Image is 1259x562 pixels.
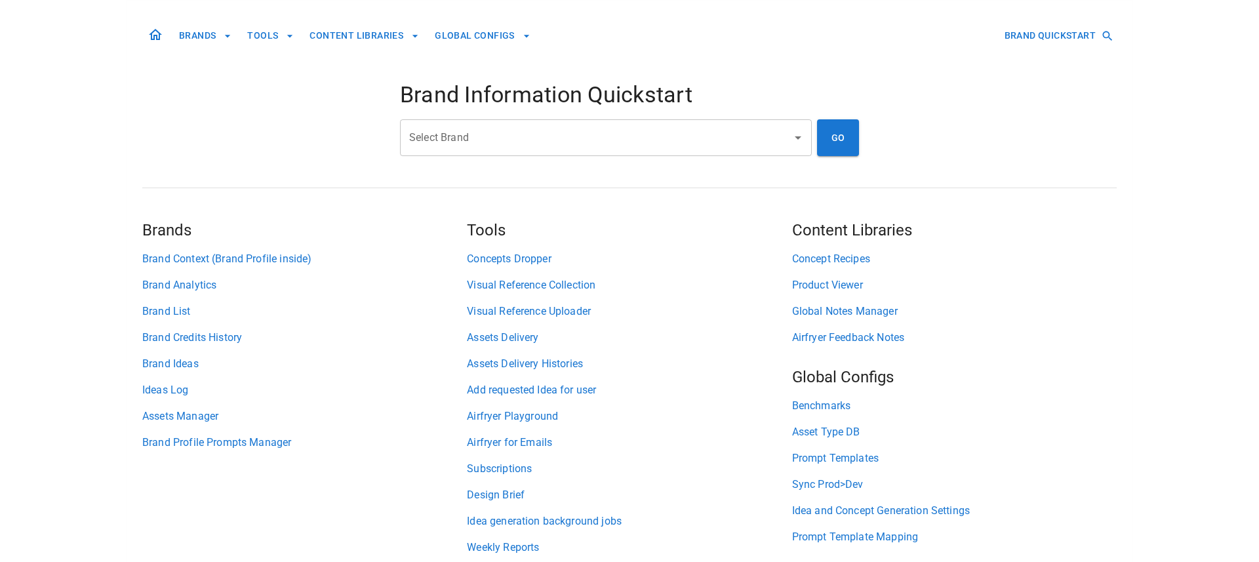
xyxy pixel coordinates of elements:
a: Brand Context (Brand Profile inside) [142,251,467,267]
a: Sync Prod>Dev [792,477,1117,492]
a: Airfryer for Emails [467,435,791,451]
a: Assets Delivery [467,330,791,346]
button: GO [817,119,859,156]
button: Open [789,129,807,147]
h5: Global Configs [792,367,1117,388]
h5: Tools [467,220,791,241]
a: Brand Ideas [142,356,467,372]
a: Prompt Templates [792,451,1117,466]
a: Airfryer Feedback Notes [792,330,1117,346]
a: Prompt Template Mapping [792,529,1117,545]
a: Asset Type DB [792,424,1117,440]
a: Product Viewer [792,277,1117,293]
a: Concepts Dropper [467,251,791,267]
a: Global Notes Manager [792,304,1117,319]
a: Visual Reference Uploader [467,304,791,319]
a: Add requested Idea for user [467,382,791,398]
a: Brand Profile Prompts Manager [142,435,467,451]
a: Benchmarks [792,398,1117,414]
button: TOOLS [242,24,299,48]
a: Brand List [142,304,467,319]
h5: Brands [142,220,467,241]
button: BRANDS [174,24,237,48]
button: CONTENT LIBRARIES [304,24,424,48]
a: Brand Credits History [142,330,467,346]
a: Subscriptions [467,461,791,477]
a: Assets Delivery Histories [467,356,791,372]
a: Ideas Log [142,382,467,398]
a: Weekly Reports [467,540,791,555]
h4: Brand Information Quickstart [400,81,859,109]
a: Concept Recipes [792,251,1117,267]
button: GLOBAL CONFIGS [430,24,536,48]
h5: Content Libraries [792,220,1117,241]
a: Visual Reference Collection [467,277,791,293]
a: Idea generation background jobs [467,513,791,529]
a: Idea and Concept Generation Settings [792,503,1117,519]
a: Airfryer Playground [467,409,791,424]
a: Design Brief [467,487,791,503]
a: Assets Manager [142,409,467,424]
button: BRAND QUICKSTART [999,24,1117,48]
a: Brand Analytics [142,277,467,293]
